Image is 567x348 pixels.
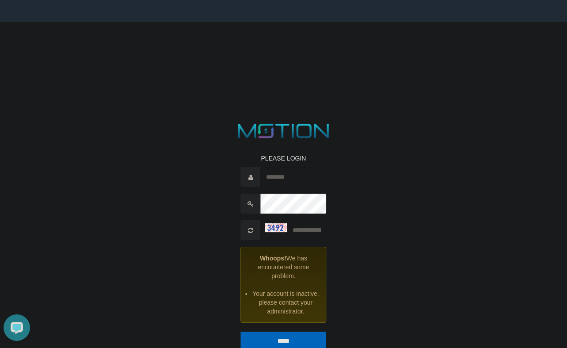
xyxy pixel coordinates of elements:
strong: Whoops! [260,255,286,262]
div: We has encountered some problem. [241,247,327,323]
li: Your account is inactive, please contact your administrator. [252,289,320,316]
img: captcha [265,223,287,232]
img: MOTION_logo.png [234,121,333,141]
button: Open LiveChat chat widget [4,4,30,30]
p: PLEASE LOGIN [241,154,327,163]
